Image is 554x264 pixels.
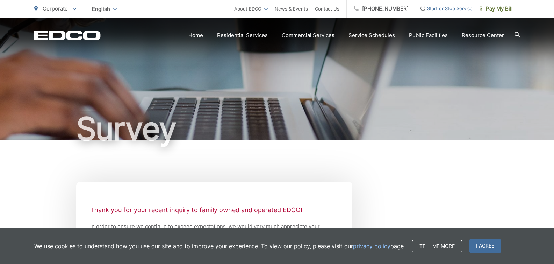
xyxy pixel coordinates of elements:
[34,111,520,146] h1: Survey
[43,5,68,12] span: Corporate
[469,239,501,253] span: I agree
[315,5,339,13] a: Contact Us
[90,205,338,215] p: Thank you for your recent inquiry to family owned and operated EDCO!
[87,3,122,15] span: English
[412,239,462,253] a: Tell me more
[353,242,390,250] a: privacy policy
[188,31,203,40] a: Home
[234,5,268,13] a: About EDCO
[34,30,101,40] a: EDCD logo. Return to the homepage.
[348,31,395,40] a: Service Schedules
[409,31,448,40] a: Public Facilities
[462,31,504,40] a: Resource Center
[480,5,513,13] span: Pay My Bill
[217,31,268,40] a: Residential Services
[34,242,405,250] p: We use cookies to understand how you use our site and to improve your experience. To view our pol...
[275,5,308,13] a: News & Events
[90,222,338,239] p: In order to ensure we continue to exceed expectations, we would very much appreciate your respons...
[282,31,334,40] a: Commercial Services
